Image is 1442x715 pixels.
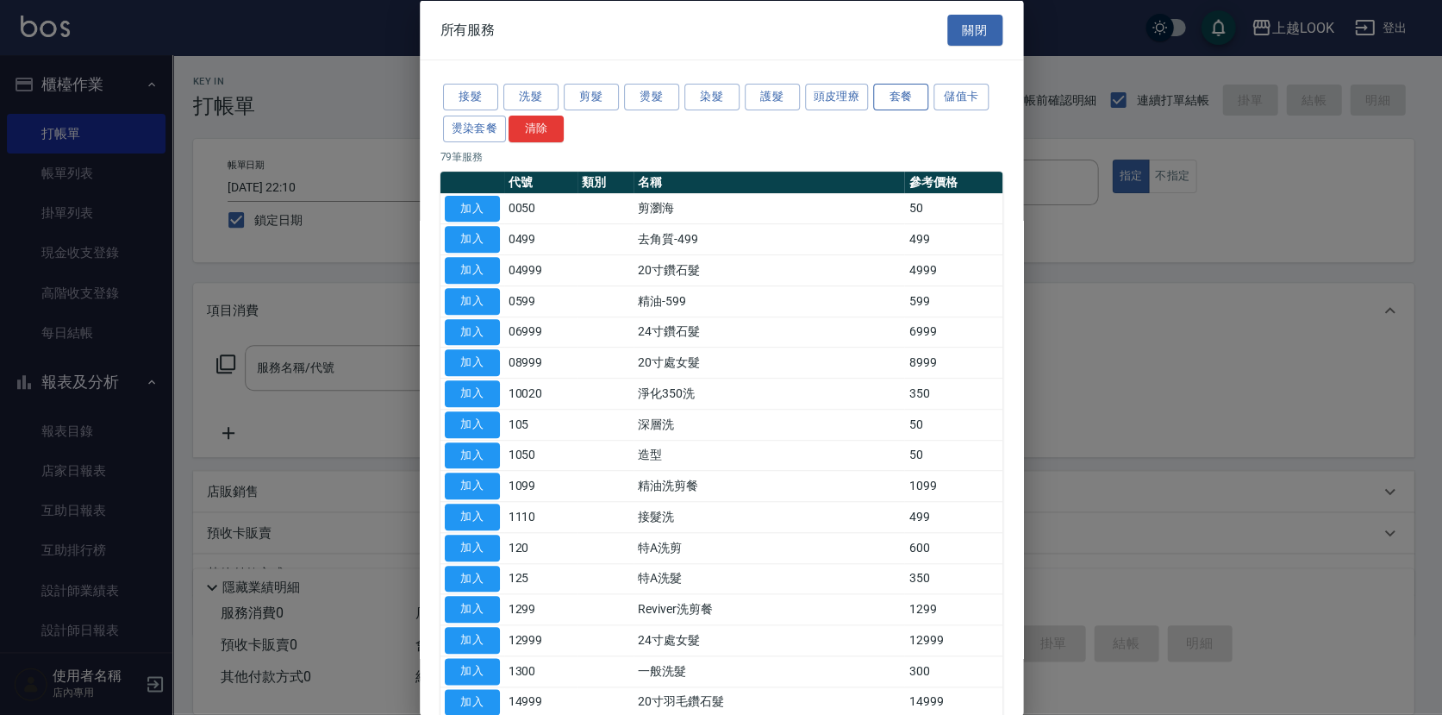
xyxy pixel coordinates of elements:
button: 加入 [445,473,500,499]
button: 加入 [445,657,500,684]
td: 50 [904,193,1002,224]
button: 護髮 [745,84,800,110]
td: 剪瀏海 [634,193,904,224]
button: 燙髮 [624,84,679,110]
td: 120 [504,532,577,563]
td: 499 [904,223,1002,254]
button: 加入 [445,287,500,314]
td: 24寸鑽石髮 [634,317,904,348]
td: 20寸處女髮 [634,347,904,378]
th: 類別 [577,171,634,193]
button: 洗髮 [503,84,559,110]
td: 接髮洗 [634,501,904,532]
td: 特A洗髮 [634,563,904,594]
td: 600 [904,532,1002,563]
td: 350 [904,378,1002,409]
td: 20寸鑽石髮 [634,254,904,285]
th: 參考價格 [904,171,1002,193]
td: 1299 [904,593,1002,624]
button: 燙染套餐 [443,115,507,141]
td: 4999 [904,254,1002,285]
td: 1099 [504,470,577,501]
td: 0499 [504,223,577,254]
td: 6999 [904,317,1002,348]
td: 1050 [504,440,577,471]
span: 所有服務 [440,21,496,38]
td: 8999 [904,347,1002,378]
td: 06999 [504,317,577,348]
button: 頭皮理療 [805,84,869,110]
td: 1300 [504,655,577,687]
td: 精油-599 [634,285,904,317]
button: 加入 [445,442,500,468]
td: 24寸處女髮 [634,624,904,655]
td: 08999 [504,347,577,378]
td: 1099 [904,470,1002,501]
button: 加入 [445,195,500,222]
p: 79 筆服務 [440,148,1002,164]
td: 04999 [504,254,577,285]
th: 名稱 [634,171,904,193]
button: 加入 [445,226,500,253]
td: 50 [904,409,1002,440]
td: 599 [904,285,1002,317]
button: 接髮 [443,84,498,110]
button: 加入 [445,380,500,407]
button: 加入 [445,565,500,592]
td: 造型 [634,440,904,471]
td: 125 [504,563,577,594]
button: 儲值卡 [933,84,989,110]
button: 關閉 [947,14,1002,46]
td: 1110 [504,501,577,532]
button: 加入 [445,504,500,530]
td: 50 [904,440,1002,471]
td: 300 [904,655,1002,687]
td: 精油洗剪餐 [634,470,904,501]
button: 加入 [445,596,500,623]
button: 加入 [445,627,500,654]
button: 加入 [445,688,500,715]
button: 加入 [445,318,500,345]
th: 代號 [504,171,577,193]
td: 淨化350洗 [634,378,904,409]
td: 1299 [504,593,577,624]
button: 加入 [445,411,500,437]
td: 10020 [504,378,577,409]
button: 加入 [445,534,500,561]
td: 去角質-499 [634,223,904,254]
button: 清除 [509,115,564,141]
td: 12999 [504,624,577,655]
td: 350 [904,563,1002,594]
td: Reviver洗剪餐 [634,593,904,624]
td: 499 [904,501,1002,532]
td: 12999 [904,624,1002,655]
td: 0050 [504,193,577,224]
button: 加入 [445,257,500,284]
td: 105 [504,409,577,440]
button: 染髮 [684,84,740,110]
button: 剪髮 [564,84,619,110]
button: 套餐 [873,84,928,110]
button: 加入 [445,349,500,376]
td: 0599 [504,285,577,317]
td: 一般洗髮 [634,655,904,687]
td: 特A洗剪 [634,532,904,563]
td: 深層洗 [634,409,904,440]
